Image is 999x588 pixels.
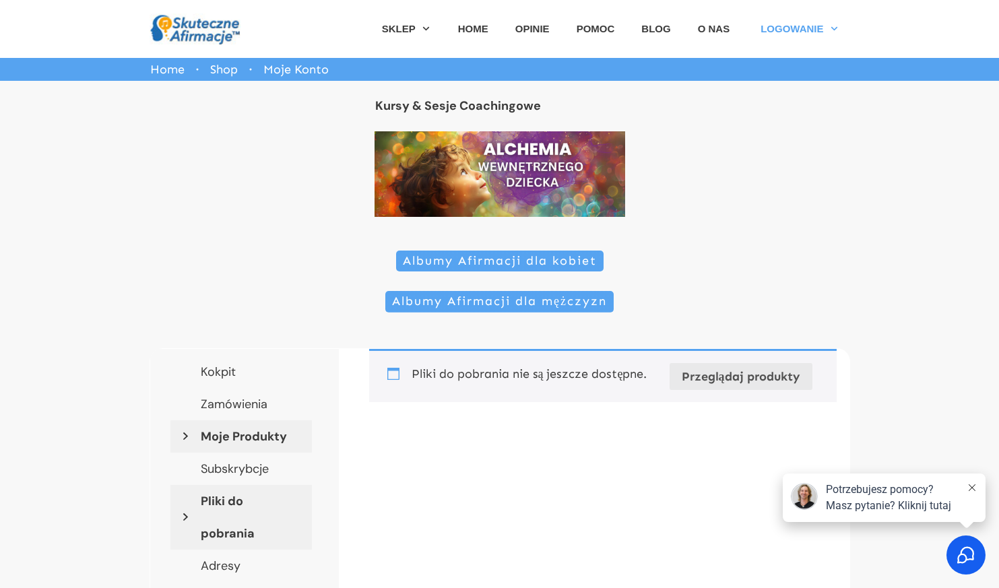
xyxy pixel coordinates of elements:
[170,356,312,388] a: Kokpit
[670,363,812,390] a: Przeglądaj produkty
[515,19,550,39] a: OPINIE
[761,19,823,39] span: LOGOWANIE
[577,19,615,39] a: POMOC
[375,131,625,217] img: ALCHEMIA Wewnetrznego Dziecka (1170 x 400 px)
[396,251,604,272] a: Albumy Afirmacji dla kobiet
[641,19,670,39] a: BLOG
[150,59,185,80] a: Home
[382,19,416,39] span: SKLEP
[375,98,541,114] a: Kursy & Sesje Coachingowe
[761,19,839,39] a: LOGOWANIE
[170,453,312,485] a: Subskrybcje
[170,485,312,550] a: Pliki do pobrania
[263,59,329,80] span: Moje Konto
[210,62,238,77] span: Shop
[170,420,312,453] a: Moje Produkty
[150,62,185,77] span: Home
[170,388,312,420] a: Zamówienia
[210,59,238,80] a: Shop
[698,19,730,39] a: O NAS
[382,19,431,39] a: SKLEP
[170,550,312,582] a: Adresy
[458,19,488,39] a: HOME
[385,291,614,313] a: Albumy Afirmacji dla mężczyzn
[403,254,597,269] span: Albumy Afirmacji dla kobiet
[392,294,607,309] span: Albumy Afirmacji dla mężczyzn
[369,349,837,402] div: Pliki do pobrania nie są jeszcze dostępne.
